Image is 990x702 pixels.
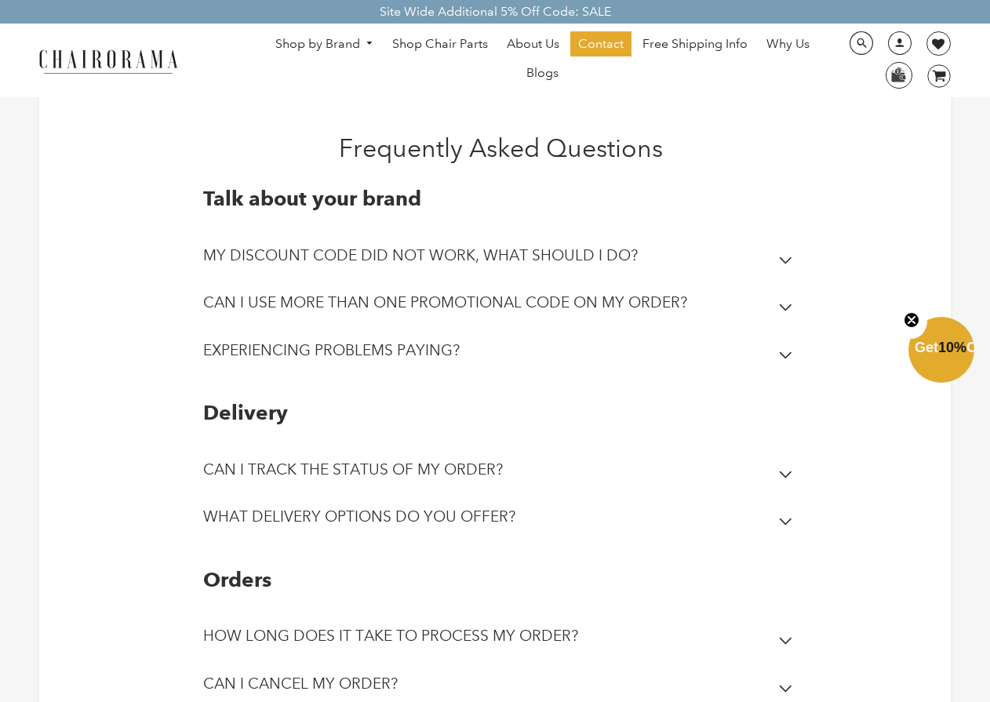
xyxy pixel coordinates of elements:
h2: WHAT DELIVERY OPTIONS DO YOU OFFER? [203,507,515,526]
a: Free Shipping Info [635,31,755,56]
span: Free Shipping Info [642,36,748,53]
a: Blogs [519,60,566,85]
a: About Us [499,31,567,56]
summary: CAN I USE MORE THAN ONE PROMOTIONAL CODE ON MY ORDER? [203,282,799,330]
h2: CAN I USE MORE THAN ONE PROMOTIONAL CODE ON MY ORDER? [203,293,687,311]
summary: WHAT DELIVERY OPTIONS DO YOU OFFER? [203,496,799,544]
h2: Talk about your brand [203,187,799,211]
h2: Delivery [203,401,799,425]
h1: Frequently Asked Questions [203,133,799,163]
img: chairorama [30,47,187,75]
div: Get10%OffClose teaser [908,318,974,384]
a: Why Us [759,31,817,56]
h2: CAN I TRACK THE STATUS OF MY ORDER? [203,460,503,478]
a: Contact [570,31,631,56]
a: Shop by Brand [268,32,382,56]
summary: HOW LONG DOES IT TAKE TO PROCESS MY ORDER? [203,616,799,664]
h2: HOW LONG DOES IT TAKE TO PROCESS MY ORDER? [203,627,578,645]
h2: Orders [203,568,799,592]
h2: MY DISCOUNT CODE DID NOT WORK, WHAT SHOULD I DO? [203,246,638,264]
img: WhatsApp_Image_2024-07-12_at_16.23.01.webp [886,63,911,86]
span: Get Off [915,340,987,355]
summary: MY DISCOUNT CODE DID NOT WORK, WHAT SHOULD I DO? [203,235,799,283]
button: Close teaser [896,303,927,339]
span: About Us [507,36,559,53]
span: Why Us [766,36,810,53]
h2: CAN I CANCEL MY ORDER? [203,675,398,693]
span: Blogs [526,65,559,82]
summary: CAN I TRACK THE STATUS OF MY ORDER? [203,449,799,497]
h2: EXPERIENCING PROBLEMS PAYING? [203,341,460,359]
a: Shop Chair Parts [384,31,496,56]
nav: DesktopNavigation [253,31,832,89]
summary: EXPERIENCING PROBLEMS PAYING? [203,330,799,378]
span: Shop Chair Parts [392,36,488,53]
span: Contact [578,36,624,53]
span: 10% [938,340,966,355]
